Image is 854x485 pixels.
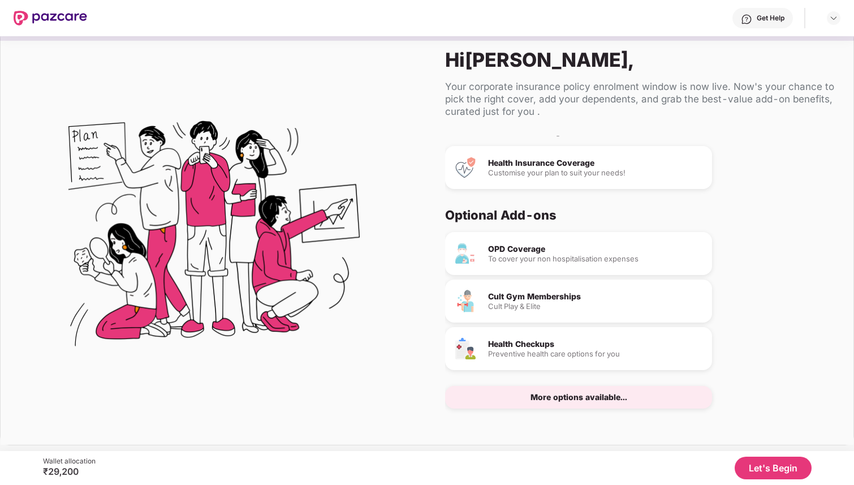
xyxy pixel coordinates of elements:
[454,337,477,360] img: Health Checkups
[488,245,703,253] div: OPD Coverage
[735,457,812,479] button: Let's Begin
[488,169,703,177] div: Customise your plan to suit your needs!
[488,293,703,301] div: Cult Gym Memberships
[757,14,784,23] div: Get Help
[454,290,477,312] img: Cult Gym Memberships
[488,303,703,310] div: Cult Play & Elite
[488,350,703,358] div: Preventive health care options for you
[454,156,477,179] img: Health Insurance Coverage
[488,340,703,348] div: Health Checkups
[530,393,627,401] div: More options available...
[829,14,838,23] img: svg+xml;base64,PHN2ZyBpZD0iRHJvcGRvd24tMzJ4MzIiIHhtbG5zPSJodHRwOi8vd3d3LnczLm9yZy8yMDAwL3N2ZyIgd2...
[43,466,96,477] div: ₹29,200
[488,255,703,263] div: To cover your non hospitalisation expenses
[14,11,87,25] img: New Pazcare Logo
[445,48,835,71] div: Hi [PERSON_NAME] ,
[68,92,360,383] img: Flex Benefits Illustration
[488,159,703,167] div: Health Insurance Coverage
[445,80,835,118] div: Your corporate insurance policy enrolment window is now live. Now's your chance to pick the right...
[741,14,752,25] img: svg+xml;base64,PHN2ZyBpZD0iSGVscC0zMngzMiIgeG1sbnM9Imh0dHA6Ly93d3cudzMub3JnLzIwMDAvc3ZnIiB3aWR0aD...
[445,207,826,223] div: Optional Add-ons
[43,457,96,466] div: Wallet allocation
[454,242,477,265] img: OPD Coverage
